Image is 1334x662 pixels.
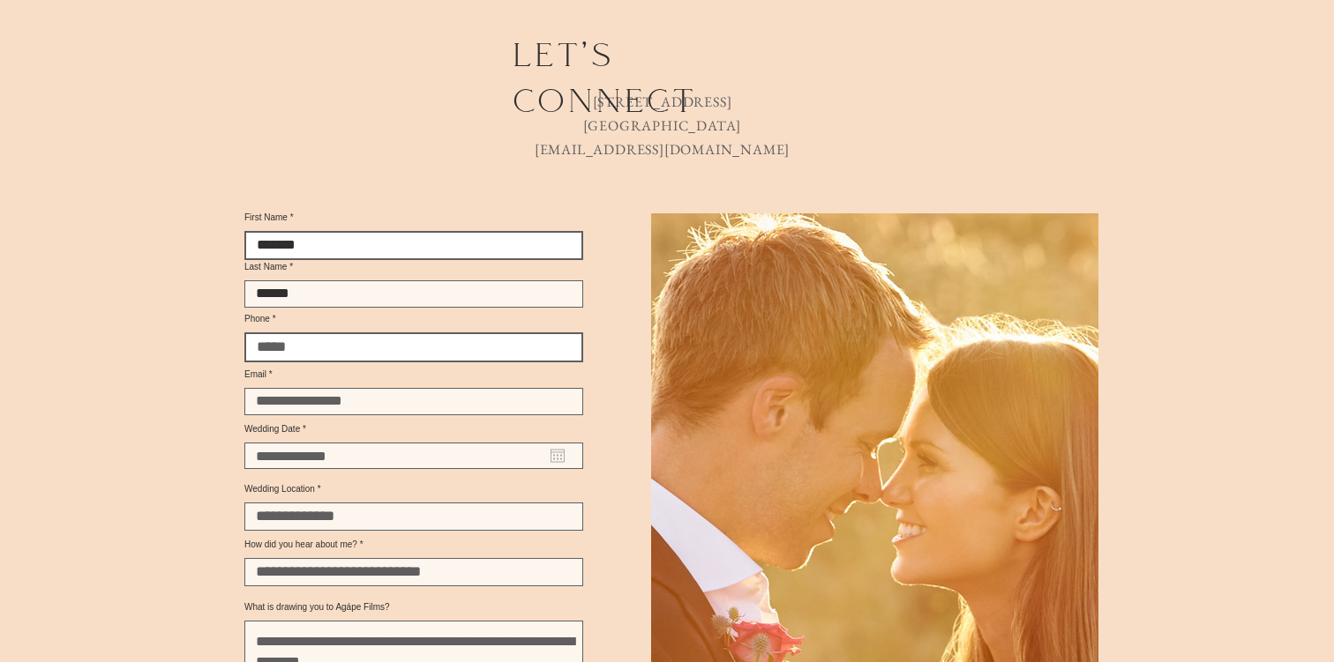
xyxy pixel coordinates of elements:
[244,603,583,612] label: What is drawing you to Agápe Films?
[583,116,742,135] span: [GEOGRAPHIC_DATA]
[244,485,583,494] label: Wedding Location
[244,213,583,222] label: First Name
[244,540,583,549] label: How did you hear about me?
[244,315,583,324] label: Phone
[244,263,583,271] label: Last Name
[551,449,565,463] button: Open calendar
[244,425,583,434] label: Wedding Date
[244,370,583,379] label: Email
[513,34,697,121] span: let's connect
[535,140,790,159] a: [EMAIL_ADDRESS][DOMAIN_NAME]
